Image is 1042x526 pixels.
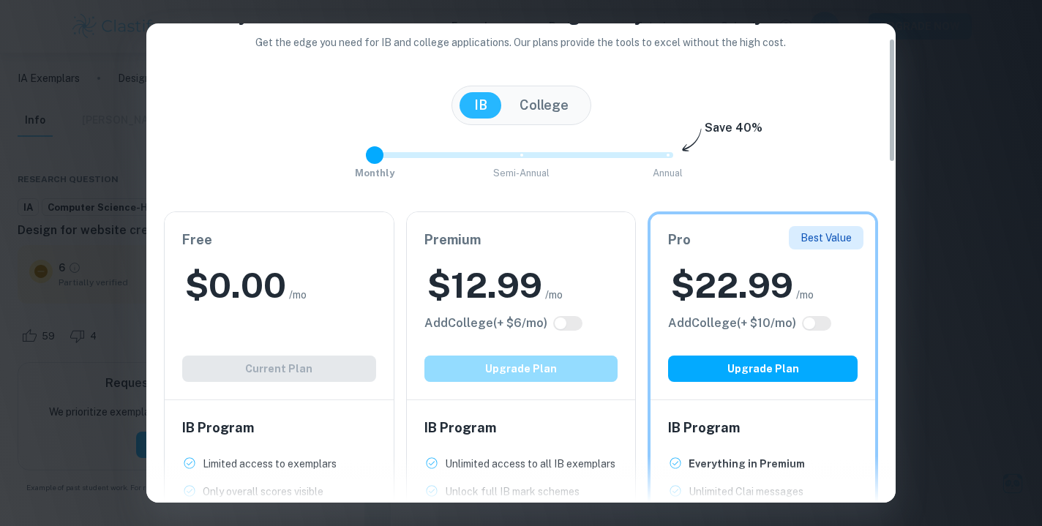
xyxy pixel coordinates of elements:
[668,230,858,250] h6: Pro
[668,315,796,332] h6: Click to see all the additional College features.
[355,168,394,179] span: Monthly
[460,92,502,119] button: IB
[427,262,542,309] h2: $ 12.99
[653,168,683,179] span: Annual
[182,418,376,438] h6: IB Program
[796,287,814,303] span: /mo
[705,119,762,144] h6: Save 40%
[289,287,307,303] span: /mo
[182,230,376,250] h6: Free
[668,418,858,438] h6: IB Program
[236,34,807,50] p: Get the edge you need for IB and college applications. Our plans provide the tools to excel witho...
[493,168,550,179] span: Semi-Annual
[424,315,547,332] h6: Click to see all the additional College features.
[424,356,618,382] button: Upgrade Plan
[671,262,793,309] h2: $ 22.99
[545,287,563,303] span: /mo
[505,92,583,119] button: College
[801,230,852,246] p: Best Value
[424,230,618,250] h6: Premium
[682,128,702,153] img: subscription-arrow.svg
[424,418,618,438] h6: IB Program
[668,356,858,382] button: Upgrade Plan
[185,262,286,309] h2: $ 0.00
